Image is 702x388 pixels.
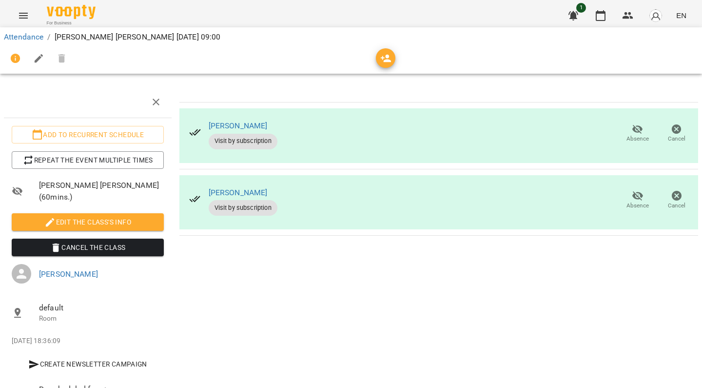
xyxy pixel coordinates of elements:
[626,202,649,210] span: Absence
[576,3,586,13] span: 1
[19,242,156,253] span: Cancel the class
[657,120,696,147] button: Cancel
[12,126,164,143] button: Add to recurrent schedule
[19,154,156,166] span: Repeat the event multiple times
[649,9,663,22] img: avatar_s.png
[12,151,164,169] button: Repeat the event multiple times
[626,135,649,143] span: Absence
[47,20,96,26] span: For Business
[19,216,156,228] span: Edit the class's Info
[55,31,221,43] p: [PERSON_NAME] [PERSON_NAME] [DATE] 09:00
[39,269,98,279] a: [PERSON_NAME]
[39,180,164,203] span: [PERSON_NAME] [PERSON_NAME] ( 60 mins. )
[12,4,35,27] button: Menu
[657,186,696,214] button: Cancel
[209,188,268,197] a: [PERSON_NAME]
[618,186,657,214] button: Absence
[618,120,657,147] button: Absence
[39,302,164,314] span: default
[12,239,164,256] button: Cancel the class
[12,213,164,231] button: Edit the class's Info
[12,355,164,373] button: Create Newsletter Campaign
[209,121,268,130] a: [PERSON_NAME]
[676,10,686,20] span: EN
[4,31,698,43] nav: breadcrumb
[209,204,277,212] span: Visit by subscription
[19,129,156,141] span: Add to recurrent schedule
[47,5,96,19] img: Voopty Logo
[668,135,685,143] span: Cancel
[16,358,160,370] span: Create Newsletter Campaign
[47,31,50,43] li: /
[668,202,685,210] span: Cancel
[12,336,164,346] p: [DATE] 18:36:09
[4,32,43,41] a: Attendance
[209,137,277,145] span: Visit by subscription
[672,6,690,24] button: EN
[39,314,164,324] p: Room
